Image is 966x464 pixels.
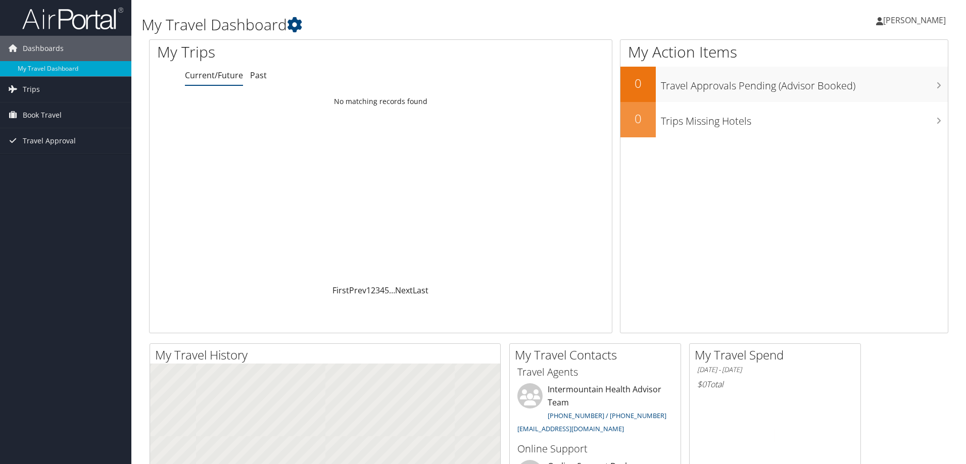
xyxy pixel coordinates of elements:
[141,14,685,35] h1: My Travel Dashboard
[620,75,656,92] h2: 0
[515,346,681,364] h2: My Travel Contacts
[250,70,267,81] a: Past
[517,365,673,379] h3: Travel Agents
[150,92,612,111] td: No matching records found
[620,110,656,127] h2: 0
[23,36,64,61] span: Dashboards
[697,379,853,390] h6: Total
[620,102,948,137] a: 0Trips Missing Hotels
[155,346,500,364] h2: My Travel History
[389,285,395,296] span: …
[517,424,624,433] a: [EMAIL_ADDRESS][DOMAIN_NAME]
[883,15,946,26] span: [PERSON_NAME]
[512,383,678,437] li: Intermountain Health Advisor Team
[185,70,243,81] a: Current/Future
[366,285,371,296] a: 1
[384,285,389,296] a: 5
[620,67,948,102] a: 0Travel Approvals Pending (Advisor Booked)
[697,379,706,390] span: $0
[413,285,428,296] a: Last
[371,285,375,296] a: 2
[517,442,673,456] h3: Online Support
[395,285,413,296] a: Next
[375,285,380,296] a: 3
[697,365,853,375] h6: [DATE] - [DATE]
[695,346,860,364] h2: My Travel Spend
[22,7,123,30] img: airportal-logo.png
[23,77,40,102] span: Trips
[548,411,666,420] a: [PHONE_NUMBER] / [PHONE_NUMBER]
[876,5,956,35] a: [PERSON_NAME]
[23,102,62,128] span: Book Travel
[380,285,384,296] a: 4
[349,285,366,296] a: Prev
[332,285,349,296] a: First
[157,41,412,63] h1: My Trips
[661,109,948,128] h3: Trips Missing Hotels
[23,128,76,153] span: Travel Approval
[620,41,948,63] h1: My Action Items
[661,74,948,93] h3: Travel Approvals Pending (Advisor Booked)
